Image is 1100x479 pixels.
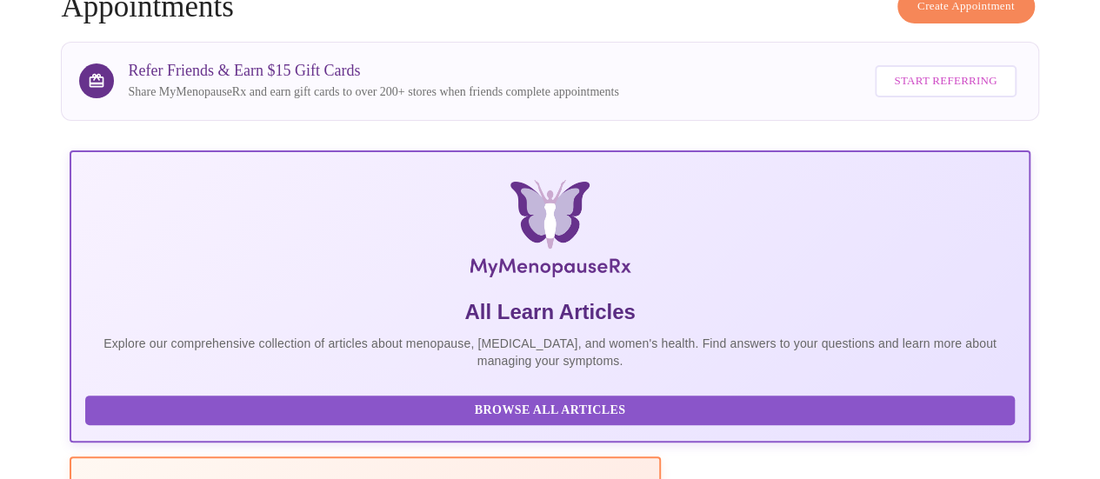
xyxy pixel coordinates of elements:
span: Browse All Articles [103,400,997,422]
a: Start Referring [870,57,1020,106]
h5: All Learn Articles [85,298,1014,326]
p: Explore our comprehensive collection of articles about menopause, [MEDICAL_DATA], and women's hea... [85,335,1014,369]
img: MyMenopauseRx Logo [230,180,870,284]
span: Start Referring [894,71,997,91]
button: Start Referring [875,65,1016,97]
button: Browse All Articles [85,396,1014,426]
p: Share MyMenopauseRx and earn gift cards to over 200+ stores when friends complete appointments [128,83,618,101]
h3: Refer Friends & Earn $15 Gift Cards [128,62,618,80]
a: Browse All Articles [85,402,1018,416]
